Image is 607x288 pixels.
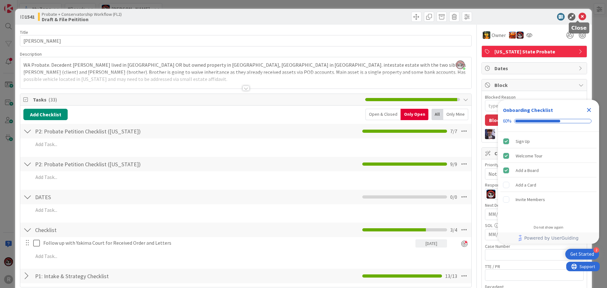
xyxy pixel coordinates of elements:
[500,193,597,206] div: Invite Members is incomplete.
[485,183,584,187] div: Responsible Paralegal
[450,193,457,201] span: 0 / 0
[485,114,506,126] button: Block
[20,13,35,21] span: ID
[42,12,122,17] span: Probate + Conservatorship Workflow (FL2)
[485,129,495,139] img: ML
[13,1,29,9] span: Support
[401,109,428,120] div: Only Open
[485,243,510,249] label: Case Number
[25,14,35,20] b: 1541
[501,232,596,244] a: Powered by UserGuiding
[485,94,516,100] label: Blocked Reason
[488,169,569,178] span: Not Set
[516,167,539,174] div: Add a Board
[503,118,512,124] div: 60%
[534,225,563,230] div: Do not show again
[494,81,575,89] span: Block
[450,160,457,168] span: 9 / 9
[20,51,42,57] span: Description
[516,152,543,160] div: Welcome Tour
[498,132,599,221] div: Checklist items
[33,270,175,282] input: Add Checklist...
[33,158,175,170] input: Add Checklist...
[509,32,516,39] img: KA
[500,163,597,177] div: Add a Board is complete.
[488,209,580,220] input: MM/DD/YYYY
[33,126,175,137] input: Add Checklist...
[494,150,575,157] span: Custom Fields
[48,96,57,103] span: ( 33 )
[43,239,413,247] p: Follow up with Yakima Court for Received Order and Letters
[503,118,594,124] div: Checklist progress: 60%
[524,234,579,242] span: Powered by UserGuiding
[483,31,490,39] img: MR
[485,223,584,228] div: SOL
[516,196,545,203] div: Invite Members
[415,239,447,248] div: [DATE]
[23,109,68,120] button: Add Checklist
[33,96,362,103] span: Tasks
[494,48,575,55] span: [US_STATE] State Probate
[365,109,401,120] div: Open & Closed
[500,134,597,148] div: Sign Up is complete.
[570,251,594,257] div: Get Started
[20,35,472,46] input: type card name here...
[571,25,587,31] h5: Close
[33,191,175,203] input: Add Checklist...
[485,264,500,269] label: TTE / PR
[445,272,457,280] span: 13 / 13
[485,203,584,207] div: Next Deadline
[450,127,457,135] span: 7 / 7
[516,138,530,145] div: Sign Up
[450,226,457,234] span: 3 / 4
[488,229,580,240] input: MM/DD/YYYY
[456,60,465,69] img: efyPljKj6gaW2F5hrzZcLlhqqXRxmi01.png
[593,247,599,253] div: 2
[584,105,594,115] div: Close Checklist
[42,17,122,22] b: Draft & File Peitition
[498,232,599,244] div: Footer
[492,31,506,39] span: Owner
[517,32,524,39] img: JS
[443,109,468,120] div: Only Mine
[500,149,597,163] div: Welcome Tour is complete.
[20,29,28,35] label: Title
[485,162,584,167] div: Priority
[33,224,175,236] input: Add Checklist...
[498,100,599,244] div: Checklist Container
[432,109,443,120] div: All
[494,64,575,72] span: Dates
[516,181,536,189] div: Add a Card
[23,61,468,83] p: WA Probate. Decedent [PERSON_NAME] lived in [GEOGRAPHIC_DATA] OR but owned property in [GEOGRAPHI...
[565,249,599,260] div: Open Get Started checklist, remaining modules: 2
[487,190,495,199] img: JS
[503,106,553,114] div: Onboarding Checklist
[500,178,597,192] div: Add a Card is incomplete.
